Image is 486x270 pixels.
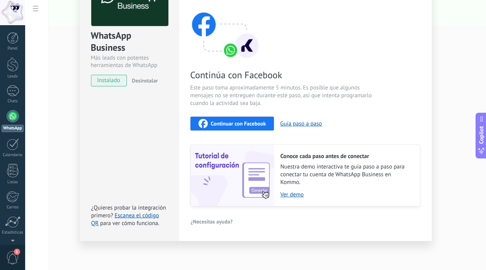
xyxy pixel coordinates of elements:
[2,46,24,51] div: Panel
[2,153,24,158] div: Calendario
[91,75,127,86] span: instalado
[211,121,266,126] span: Continuar con Facebook
[91,29,167,54] div: WhatsApp Business
[2,99,24,104] div: Chats
[281,153,412,160] h2: Conoce cada paso antes de conectar
[190,216,233,227] button: ¿Necesitas ayuda?
[2,180,24,185] div: Listas
[2,230,24,235] div: Estadísticas
[100,220,159,227] span: para ver cómo funciona.
[91,54,167,69] div: Más leads con potentes herramientas de WhatsApp
[190,69,375,81] span: Continúa con Facebook
[129,75,158,86] button: Desinstalar
[190,117,274,131] button: Continuar con Facebook
[91,212,159,227] a: Escanea el código QR
[280,120,322,127] button: Guía paso a paso
[2,74,24,79] div: Leads
[191,219,233,224] span: ¿Necesitas ayuda?
[281,191,412,198] a: Ver demo
[91,204,166,219] span: ¿Quieres probar la integración primero?
[2,125,24,132] div: WhatsApp
[281,163,412,186] span: Nuestra demo interactiva te guía paso a paso para conectar tu cuenta de WhatsApp Business en Kommo.
[14,249,20,255] span: 1
[477,126,485,144] span: Copilot
[190,84,375,107] span: Este paso toma aproximadamente 5 minutos. Es posible que algunos mensajes no se entreguen durante...
[132,77,158,84] span: Desinstalar
[2,205,24,210] div: Correo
